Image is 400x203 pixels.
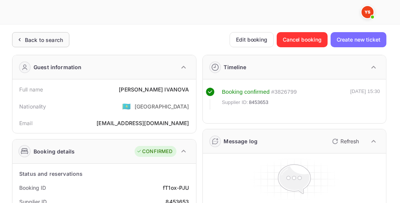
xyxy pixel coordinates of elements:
img: Yandex Support [362,6,374,18]
span: Supplier ID: [222,99,248,106]
div: Full name [19,85,43,93]
button: Refresh [328,135,362,147]
div: [DATE] 15:30 [350,88,380,110]
div: [EMAIL_ADDRESS][DOMAIN_NAME] [97,119,189,127]
div: Email [19,119,32,127]
div: [GEOGRAPHIC_DATA] [135,102,189,110]
div: Message log [224,137,258,145]
div: Status and reservations [19,170,83,178]
div: # 3826799 [271,88,297,96]
div: Booking confirmed [222,88,270,96]
div: [PERSON_NAME] IVANOVA [119,85,189,93]
div: Timeline [224,63,247,71]
span: United States [122,99,131,113]
button: Create new ticket [331,32,386,47]
div: Nationality [19,102,46,110]
div: fT1ox-PJU [163,184,189,192]
button: Edit booking [230,32,274,47]
div: Booking ID [19,184,46,192]
div: Back to search [25,36,63,44]
div: Guest information [34,63,82,71]
span: 8453653 [249,99,268,106]
div: Booking details [34,147,75,155]
p: Refresh [340,137,359,145]
button: Cancel booking [277,32,328,47]
div: CONFIRMED [136,148,172,155]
